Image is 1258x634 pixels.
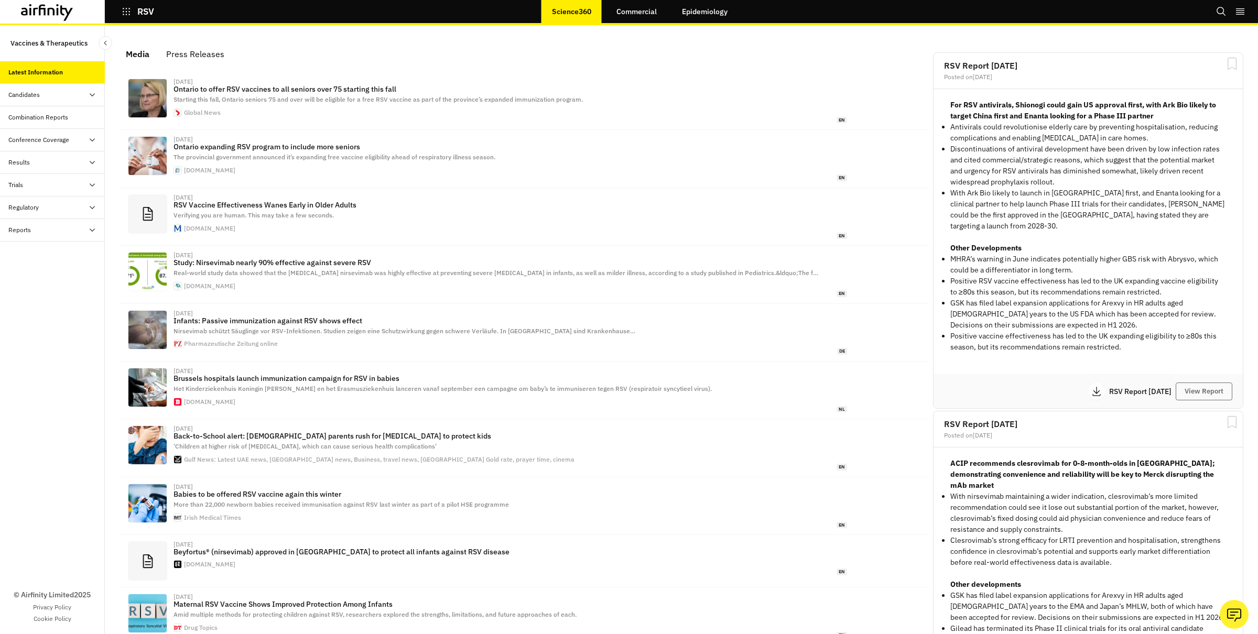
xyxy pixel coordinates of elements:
strong: ACIP recommends clesrovimab for 0-8-month-olds in [GEOGRAPHIC_DATA]; demonstrating convenience an... [950,458,1215,490]
img: favicon.ico [174,624,181,631]
p: Babies to be offered RSV vaccine again this winter [173,490,847,498]
img: favicon.ico [174,456,181,463]
div: [DATE] [173,79,193,85]
span: de [837,348,847,355]
button: Close Sidebar [99,36,112,50]
span: The provincial government announced it’s expanding free vaccine eligibility ahead of respiratory ... [173,153,495,161]
p: Science360 [552,7,591,16]
img: faviconV2 [174,225,181,232]
p: Clesrovimab’s strong efficacy for LRTI prevention and hospitalisation, strengthens confidence in ... [950,535,1226,568]
div: Latest Information [8,68,63,77]
p: Back-to-School alert: [DEMOGRAPHIC_DATA] parents rush for [MEDICAL_DATA] to protect kids [173,432,847,440]
a: Privacy Policy [33,603,71,612]
button: Ask our analysts [1220,600,1249,629]
span: Amid multiple methods for protecting children against RSV, researchers explored the strengths, li... [173,610,577,618]
img: GettyImages-2197154077-RSV-620.webp [128,484,167,522]
a: [DATE]Infants: Passive immunization against RSV shows effectNirsevimab schützt Säuglinge vor RSV-... [120,304,929,362]
h2: RSV Report [DATE] [944,420,1232,428]
div: Posted on [DATE] [944,432,1232,439]
strong: Other developments [950,580,1021,589]
li: GSK has filed label expansion applications for Arexvy in HR adults aged [DEMOGRAPHIC_DATA] years ... [950,298,1226,331]
div: Gulf News: Latest UAE news, [GEOGRAPHIC_DATA] news, Business, travel news, [GEOGRAPHIC_DATA] Gold... [184,456,574,463]
li: Positive vaccine effectiveness has led to the UK expanding eligibility to ≥80s this season, but i... [950,331,1226,353]
p: RSV Vaccine Effectiveness Wanes Early in Older Adults [173,201,847,209]
span: Real-world study data showed that the [MEDICAL_DATA] nirsevimab was highly effective at preventin... [173,269,818,277]
div: Regulatory [8,203,39,212]
span: en [837,522,847,529]
a: Cookie Policy [34,614,71,624]
div: Results [8,158,30,167]
svg: Bookmark Report [1226,57,1239,70]
p: RSV Report [DATE] [1109,388,1176,395]
div: Drug Topics [184,625,218,631]
span: nl [837,406,847,413]
img: apple-touch-icon.png [174,398,181,406]
strong: For RSV antivirals, Shionogi could gain US approval first, with Ark Bio likely to target China fi... [950,100,1216,121]
li: Positive RSV vaccine effectiveness has led to the UK expanding vaccine eligibility to ≥80s this s... [950,276,1226,298]
p: GSK has filed label expansion applications for Arexvy in HR adults aged [DEMOGRAPHIC_DATA] years ... [950,590,1226,623]
li: MHRA’s warning in June indicates potentially higher GBS risk with Abrysvo, which could be a diffe... [950,254,1226,276]
div: [DOMAIN_NAME] [184,399,235,405]
a: [DATE]Babies to be offered RSV vaccine again this winterMore than 22,000 newborn babies received ... [120,477,929,535]
span: en [837,233,847,239]
span: Verifying you are human. This may take a few seconds. [173,211,334,219]
div: Reports [8,225,31,235]
h2: RSV Report [DATE] [944,61,1232,70]
div: [DATE] [173,194,193,201]
div: [DOMAIN_NAME] [184,561,235,567]
p: Ontario to offer RSV vaccines to all seniors over 75 starting this fall [173,85,847,93]
img: healioandroid.png [174,282,181,290]
button: RSV [122,3,154,20]
img: apple-touch-icon.png [174,167,181,174]
img: csm_59269_4d4de144e9.jpg [128,311,167,349]
img: faviconV2 [174,561,181,568]
div: Posted on [DATE] [944,74,1232,80]
div: [DATE] [173,252,193,258]
span: en [837,569,847,575]
p: © Airfinity Limited 2025 [14,589,91,600]
p: Infants: Passive immunization against RSV shows effect [173,316,847,325]
p: Brussels hospitals launch immunization campaign for RSV in babies [173,374,847,382]
span: en [837,290,847,297]
img: 134ef81f5668dc78080f6bd19ca2310b [174,109,181,116]
a: [DATE]Brussels hospitals launch immunization campaign for RSV in babiesHet Kinderziekenhuis Konin... [120,362,929,419]
div: [DATE] [173,594,193,600]
p: Antivirals could revolutionise elderly care by preventing hospitalisation, reducing complications... [950,122,1226,144]
a: [DATE]Ontario to offer RSV vaccines to all seniors over 75 starting this fallStarting this fall, ... [120,72,929,130]
p: Ontario expanding RSV program to include more seniors [173,143,847,151]
div: Global News [184,110,221,116]
img: b92a7c8ece2d846a5846d914e1a2947216a598f9-1800x1200.jpg [128,594,167,632]
span: Starting this fall, Ontario seniors 75 and over will be eligible for a free RSV vaccine as part o... [173,95,583,103]
p: With Ark Bio likely to launch in [GEOGRAPHIC_DATA] first, and Enanta looking for a clinical partn... [950,188,1226,232]
div: Candidates [8,90,40,100]
a: [DATE]Ontario expanding RSV program to include more seniorsThe provincial government announced it... [120,130,929,188]
p: With nirsevimab maintaining a wider indication, clesrovimab’s more limited recommendation could s... [950,491,1226,535]
div: Media [126,46,149,62]
img: b04004d0-belgaimage-91857124.jpg [128,368,167,407]
span: Het Kinderziekenhuis Koningin [PERSON_NAME] en het Erasmusziekenhuis lanceren vanaf september een... [173,385,712,392]
a: [DATE]RSV Vaccine Effectiveness Wanes Early in Older AdultsVerifying you are human. This may take... [120,188,929,246]
p: Discontinuations of antiviral development have been driven by low infection rates and cited comme... [950,144,1226,188]
div: Combination Reports [8,113,68,122]
strong: Other Developments [950,243,1022,253]
div: [DATE] [173,136,193,143]
a: [DATE]Study: Nirsevimab nearly 90% effective against severe RSVReal-world study data showed that ... [120,246,929,303]
img: f413dffaa0e64d48da3917e8010fdffcd2dab16ac8c76d79e78fee604a0d639a.jpg [128,79,167,117]
div: Irish Medical Times [184,515,241,521]
div: [DATE] [173,425,193,432]
a: [DATE]Back-to-School alert: [DEMOGRAPHIC_DATA] parents rush for [MEDICAL_DATA] to protect kids‘Ch... [120,419,929,477]
span: en [837,464,847,471]
div: [DATE] [173,368,193,374]
div: [DATE] [173,484,193,490]
div: Press Releases [166,46,224,62]
div: Trials [8,180,23,190]
div: [DATE] [173,541,193,548]
a: [DATE]Beyfortus® (nirsevimab) approved in [GEOGRAPHIC_DATA] to protect all infants against RSV di... [120,535,929,587]
img: idc0825klein_graphic_01.jpg [128,253,167,291]
img: gulfnews%2Fimport%2F2020%2F09%2F09%2FExperts-said-vaccinating-children-against-influenza-reduces-... [128,426,167,464]
span: More than 22,000 newborn babies received immunisation against RSV last winter as part of a pilot ... [173,500,509,508]
p: Vaccines & Therapeutics [10,34,88,53]
div: [DOMAIN_NAME] [184,225,235,232]
button: View Report [1176,382,1232,400]
p: Study: Nirsevimab nearly 90% effective against severe RSV [173,258,847,267]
